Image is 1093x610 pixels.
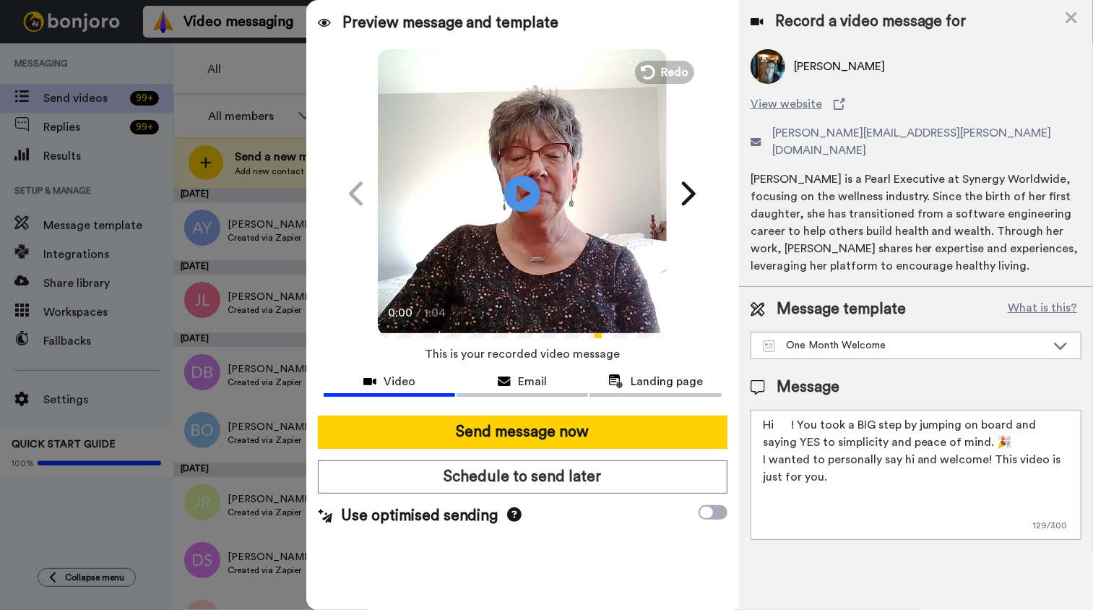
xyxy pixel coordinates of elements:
[425,338,620,370] span: This is your recorded video message
[763,338,1046,353] div: One Month Welcome
[763,340,775,352] img: Message-temps.svg
[777,298,906,320] span: Message template
[773,124,1081,159] span: [PERSON_NAME][EMAIL_ADDRESS][PERSON_NAME][DOMAIN_NAME]
[318,460,727,494] button: Schedule to send later
[751,171,1081,275] div: [PERSON_NAME] is a Pearl Executive at Synergy Worldwide, focusing on the wellness industry. Since...
[751,410,1081,540] textarea: Hi ! You took a BIG step by jumping on board and saying YES to simplicity and peace of mind. 🎉 I ...
[751,95,1081,113] a: View website
[777,377,839,398] span: Message
[518,373,547,390] span: Email
[424,304,449,322] span: 1:04
[388,304,413,322] span: 0:00
[416,304,421,322] span: /
[631,373,703,390] span: Landing page
[751,95,822,113] span: View website
[318,416,727,449] button: Send message now
[341,505,498,527] span: Use optimised sending
[1003,298,1081,320] button: What is this?
[384,373,415,390] span: Video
